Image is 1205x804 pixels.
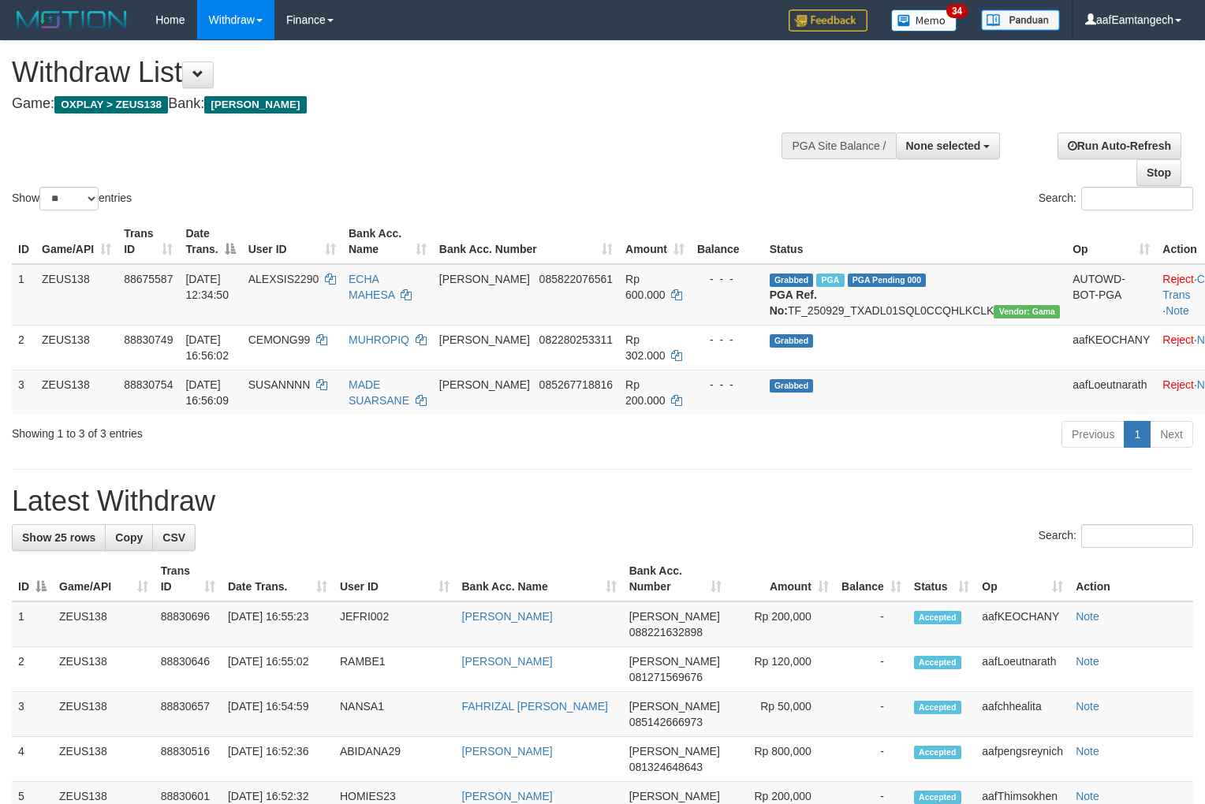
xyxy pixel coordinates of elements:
[35,264,118,326] td: ZEUS138
[185,378,229,407] span: [DATE] 16:56:09
[12,524,106,551] a: Show 25 rows
[763,264,1067,326] td: TF_250929_TXADL01SQL0CCQHLKCLK
[1066,219,1156,264] th: Op: activate to sort column ascending
[124,273,173,285] span: 88675587
[1162,333,1194,346] a: Reject
[835,556,908,601] th: Balance: activate to sort column ascending
[462,610,553,623] a: [PERSON_NAME]
[1076,745,1099,757] a: Note
[349,378,409,407] a: MADE SUARSANE
[896,132,1001,159] button: None selected
[914,611,961,624] span: Accepted
[1076,700,1099,713] a: Note
[433,219,619,264] th: Bank Acc. Number: activate to sort column ascending
[462,655,553,668] a: [PERSON_NAME]
[155,737,222,782] td: 88830516
[946,4,968,18] span: 34
[155,556,222,601] th: Trans ID: activate to sort column ascending
[770,334,814,348] span: Grabbed
[248,333,311,346] span: CEMONG99
[848,274,927,287] span: PGA Pending
[462,745,553,757] a: [PERSON_NAME]
[782,132,895,159] div: PGA Site Balance /
[35,370,118,415] td: ZEUS138
[1039,524,1193,548] label: Search:
[629,671,703,683] span: Copy 081271569676 to clipboard
[222,601,334,647] td: [DATE] 16:55:23
[728,692,834,737] td: Rp 50,000
[12,601,53,647] td: 1
[12,692,53,737] td: 3
[728,737,834,782] td: Rp 800,000
[222,737,334,782] td: [DATE] 16:52:36
[1066,370,1156,415] td: aafLoeutnarath
[462,700,608,713] a: FAHRIZAL [PERSON_NAME]
[976,737,1069,782] td: aafpengsreynich
[976,647,1069,692] td: aafLoeutnarath
[12,419,491,441] div: Showing 1 to 3 of 3 entries
[185,333,229,362] span: [DATE] 16:56:02
[152,524,196,551] a: CSV
[976,601,1069,647] td: aafKEOCHANY
[1124,421,1151,448] a: 1
[835,601,908,647] td: -
[12,264,35,326] td: 1
[914,791,961,804] span: Accepted
[914,701,961,714] span: Accepted
[462,790,553,802] a: [PERSON_NAME]
[334,737,456,782] td: ABIDANA29
[691,219,763,264] th: Balance
[1162,378,1194,391] a: Reject
[697,377,757,393] div: - - -
[162,531,185,544] span: CSV
[1039,187,1193,210] label: Search:
[12,57,788,88] h1: Withdraw List
[1166,304,1189,317] a: Note
[155,601,222,647] td: 88830696
[12,219,35,264] th: ID
[770,274,814,287] span: Grabbed
[629,790,720,802] span: [PERSON_NAME]
[770,379,814,393] span: Grabbed
[623,556,729,601] th: Bank Acc. Number: activate to sort column ascending
[22,531,95,544] span: Show 25 rows
[155,692,222,737] td: 88830657
[835,647,908,692] td: -
[439,273,530,285] span: [PERSON_NAME]
[105,524,153,551] a: Copy
[118,219,179,264] th: Trans ID: activate to sort column ascending
[456,556,623,601] th: Bank Acc. Name: activate to sort column ascending
[12,325,35,370] td: 2
[976,556,1069,601] th: Op: activate to sort column ascending
[625,378,666,407] span: Rp 200.000
[539,378,613,391] span: Copy 085267718816 to clipboard
[115,531,143,544] span: Copy
[12,8,132,32] img: MOTION_logo.png
[539,273,613,285] span: Copy 085822076561 to clipboard
[439,333,530,346] span: [PERSON_NAME]
[54,96,168,114] span: OXPLAY > ZEUS138
[976,692,1069,737] td: aafchhealita
[35,325,118,370] td: ZEUS138
[914,656,961,669] span: Accepted
[539,333,613,346] span: Copy 082280253311 to clipboard
[35,219,118,264] th: Game/API: activate to sort column ascending
[914,746,961,759] span: Accepted
[204,96,306,114] span: [PERSON_NAME]
[629,745,720,757] span: [PERSON_NAME]
[835,692,908,737] td: -
[1136,159,1181,186] a: Stop
[789,9,867,32] img: Feedback.jpg
[908,556,976,601] th: Status: activate to sort column ascending
[439,378,530,391] span: [PERSON_NAME]
[53,556,155,601] th: Game/API: activate to sort column ascending
[222,556,334,601] th: Date Trans.: activate to sort column ascending
[981,9,1060,31] img: panduan.png
[242,219,342,264] th: User ID: activate to sort column ascending
[728,556,834,601] th: Amount: activate to sort column ascending
[349,273,394,301] a: ECHA MAHESA
[770,288,817,317] b: PGA Ref. No:
[1066,325,1156,370] td: aafKEOCHANY
[248,378,311,391] span: SUSANNNN
[625,273,666,301] span: Rp 600.000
